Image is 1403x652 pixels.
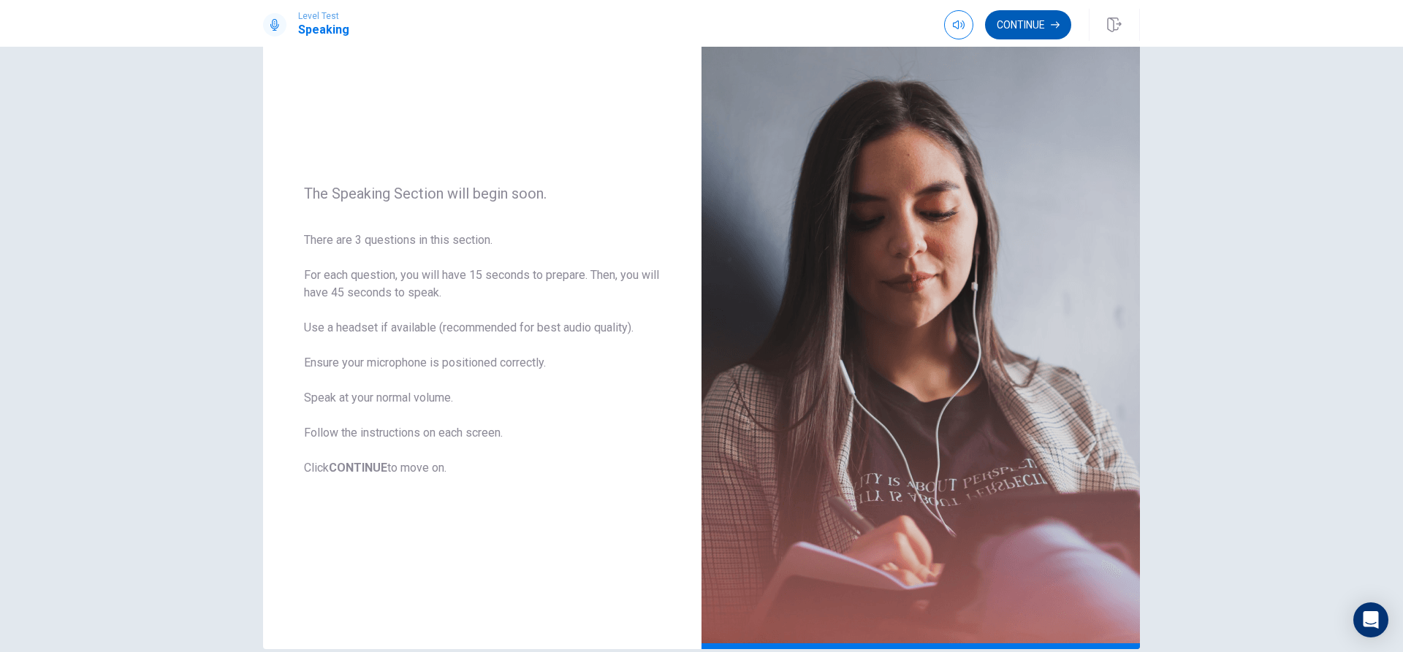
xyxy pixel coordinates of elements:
[304,185,661,202] span: The Speaking Section will begin soon.
[701,12,1140,649] img: speaking intro
[298,21,349,39] h1: Speaking
[298,11,349,21] span: Level Test
[329,461,387,475] b: CONTINUE
[1353,602,1388,637] div: Open Intercom Messenger
[985,10,1071,39] button: Continue
[304,231,661,477] span: There are 3 questions in this section. For each question, you will have 15 seconds to prepare. Th...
